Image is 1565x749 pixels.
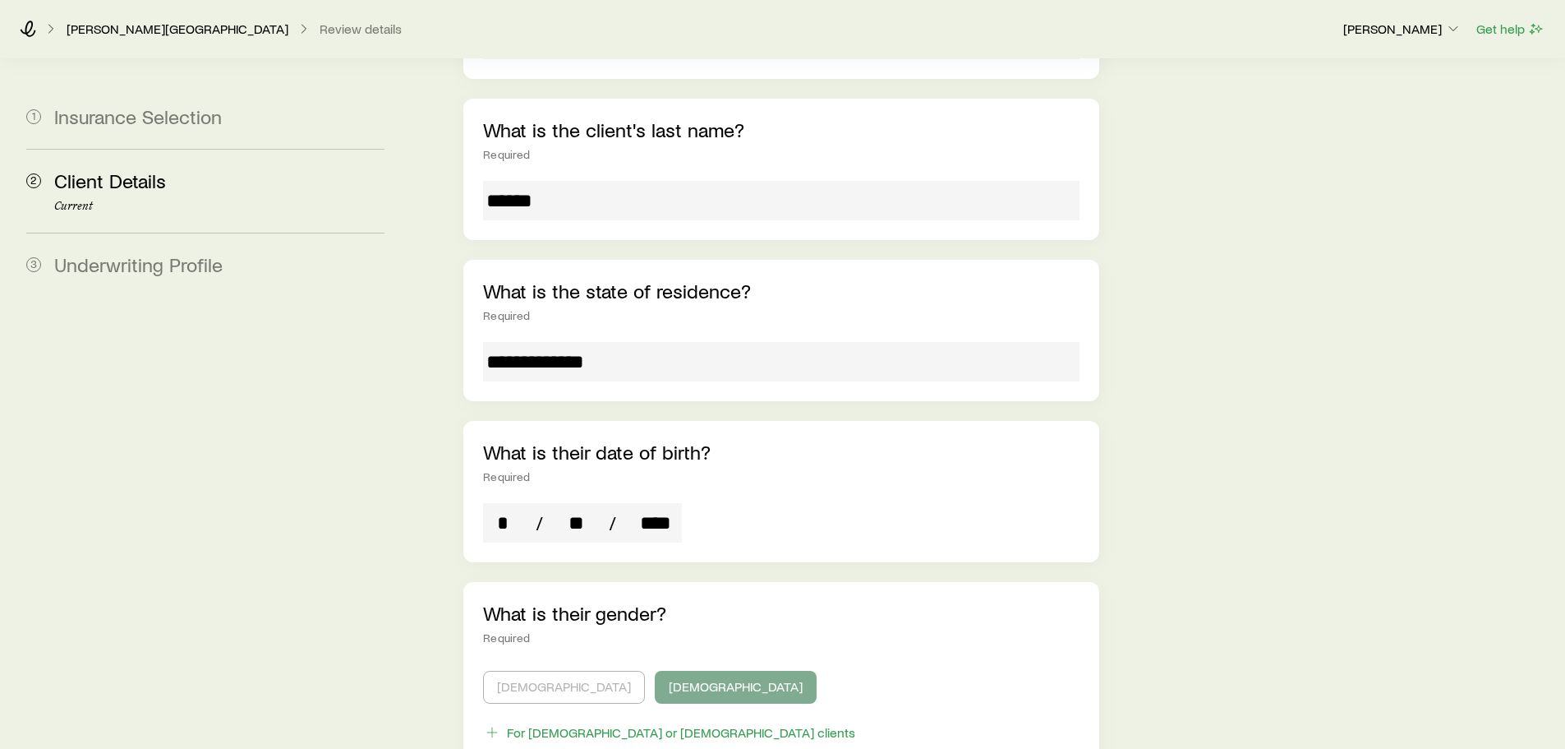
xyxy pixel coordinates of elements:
div: For [DEMOGRAPHIC_DATA] or [DEMOGRAPHIC_DATA] clients [507,724,855,741]
div: Required [483,631,1079,645]
button: [DEMOGRAPHIC_DATA] [655,671,817,704]
button: For [DEMOGRAPHIC_DATA] or [DEMOGRAPHIC_DATA] clients [483,724,856,742]
p: What is their gender? [483,602,1079,625]
p: What is the client's last name? [483,118,1079,141]
button: [DEMOGRAPHIC_DATA] [483,671,645,704]
span: Client Details [54,169,166,192]
div: Required [483,470,1079,483]
p: Current [54,200,384,213]
a: [PERSON_NAME][GEOGRAPHIC_DATA] [66,21,289,37]
span: / [602,511,623,534]
span: 1 [26,109,41,124]
button: Get help [1475,20,1545,39]
div: Required [483,309,1079,322]
div: Required [483,148,1079,161]
span: 2 [26,173,41,188]
span: 3 [26,257,41,272]
span: Underwriting Profile [54,252,223,276]
span: / [529,511,550,534]
span: Insurance Selection [54,104,222,128]
p: What is the state of residence? [483,280,1079,303]
button: [PERSON_NAME] [1342,20,1462,39]
p: What is their date of birth? [483,441,1079,464]
p: [PERSON_NAME] [1343,21,1461,37]
button: Review details [319,21,403,37]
